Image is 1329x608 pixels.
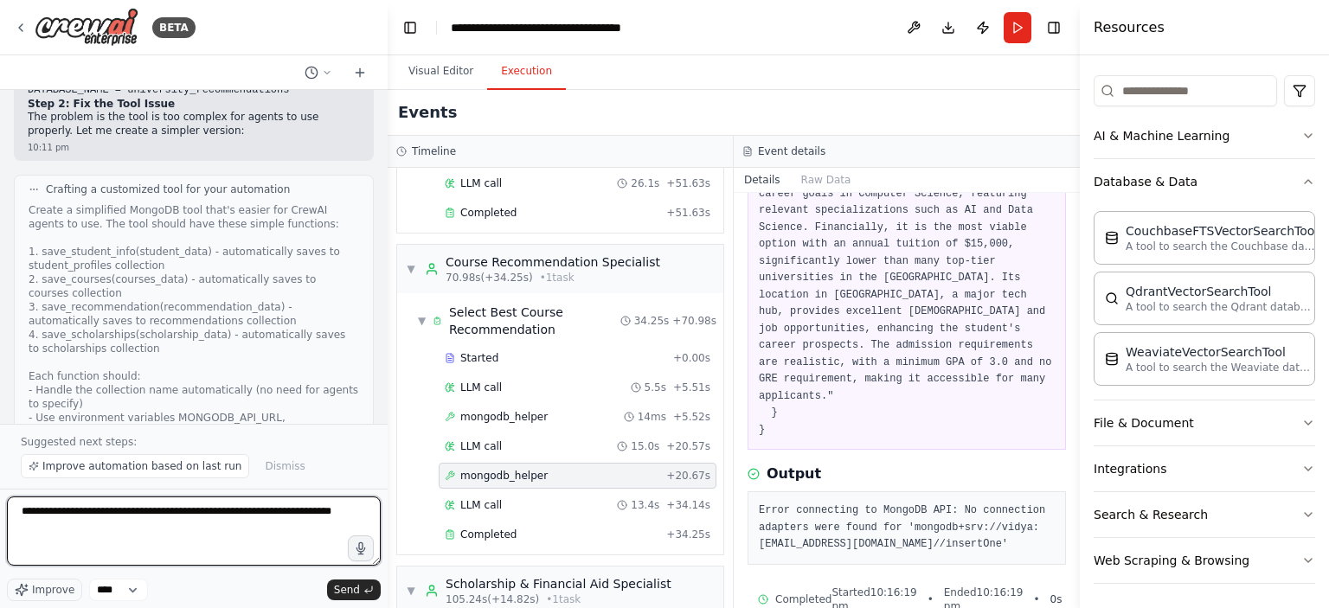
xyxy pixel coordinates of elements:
[1094,17,1165,38] h4: Resources
[7,579,82,601] button: Improve
[734,168,791,192] button: Details
[395,54,487,90] button: Visual Editor
[791,168,862,192] button: Raw Data
[28,111,360,138] p: The problem is the tool is too complex for agents to use properly. Let me create a simpler version:
[487,54,566,90] button: Execution
[928,592,934,606] span: •
[460,381,502,394] span: LLM call
[21,454,249,478] button: Improve automation based on last run
[449,304,620,338] div: Select Best Course Recommendation
[1094,446,1315,491] button: Integrations
[1126,240,1316,253] p: A tool to search the Couchbase database for relevant information on internal documents.
[672,314,716,328] span: + 70.98s
[21,435,367,449] p: Suggested next steps:
[446,592,539,606] span: 105.24s (+14.82s)
[634,314,670,328] span: 34.25s
[1126,300,1316,314] p: A tool to search the Qdrant database for relevant information on internal documents.
[759,502,1055,554] pre: Error connecting to MongoDB API: No connection adapters were found for 'mongodb+srv://vidya:[EMAI...
[460,439,502,453] span: LLM call
[29,203,359,522] div: Create a simplified MongoDB tool that's easier for CrewAI agents to use. The tool should have the...
[35,8,138,47] img: Logo
[645,381,666,394] span: 5.5s
[406,584,416,598] span: ▼
[1094,400,1315,445] button: File & Document
[256,454,313,478] button: Dismiss
[1094,204,1315,400] div: Database & Data
[412,144,456,158] h3: Timeline
[666,498,710,512] span: + 34.14s
[673,381,710,394] span: + 5.51s
[1126,343,1316,361] div: WeaviateVectorSearchTool
[28,98,175,110] strong: Step 2: Fix the Tool Issue
[460,176,502,190] span: LLM call
[418,314,426,328] span: ▼
[666,206,710,220] span: + 51.63s
[152,17,196,38] div: BETA
[666,528,710,541] span: + 34.25s
[1105,231,1119,245] img: CouchbaseFTSVectorSearchTool
[631,439,659,453] span: 15.0s
[631,498,659,512] span: 13.4s
[28,141,360,154] div: 10:11 pm
[1126,222,1318,240] div: CouchbaseFTSVectorSearchTool
[451,19,645,36] nav: breadcrumb
[1105,352,1119,366] img: WeaviateVectorSearchTool
[298,62,339,83] button: Switch to previous chat
[460,351,498,365] span: Started
[1050,592,1063,606] span: 0 s
[631,176,659,190] span: 26.1s
[460,498,502,512] span: LLM call
[1094,159,1315,204] button: Database & Data
[42,459,241,473] span: Improve automation based on last run
[1094,492,1315,537] button: Search & Research
[32,583,74,597] span: Improve
[446,253,660,271] div: Course Recommendation Specialist
[1094,113,1315,158] button: AI & Machine Learning
[398,100,457,125] h2: Events
[638,410,666,424] span: 14ms
[1094,538,1315,583] button: Web Scraping & Browsing
[666,469,710,483] span: + 20.67s
[446,271,533,285] span: 70.98s (+34.25s)
[673,410,710,424] span: + 5.52s
[767,464,821,484] h3: Output
[348,535,374,561] button: Click to speak your automation idea
[446,575,671,592] div: Scholarship & Financial Aid Specialist
[460,206,517,220] span: Completed
[758,144,825,158] h3: Event details
[1126,283,1316,300] div: QdrantVectorSearchTool
[398,16,422,40] button: Hide left sidebar
[666,439,710,453] span: + 20.57s
[540,271,575,285] span: • 1 task
[673,351,710,365] span: + 0.00s
[666,176,710,190] span: + 51.63s
[1033,592,1039,606] span: •
[334,583,360,597] span: Send
[346,62,374,83] button: Start a new chat
[1126,361,1316,374] p: A tool to search the Weaviate database for relevant information on internal documents.
[460,469,548,483] span: mongodb_helper
[546,592,581,606] span: • 1 task
[460,528,517,541] span: Completed
[460,410,548,424] span: mongodb_helper
[406,262,416,276] span: ▼
[1105,291,1119,305] img: QdrantVectorSearchTool
[46,182,290,196] span: Crafting a customized tool for your automation
[327,579,381,600] button: Send
[1094,68,1315,598] div: Tools
[775,592,831,606] span: Completed
[1042,16,1066,40] button: Hide right sidebar
[265,459,305,473] span: Dismiss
